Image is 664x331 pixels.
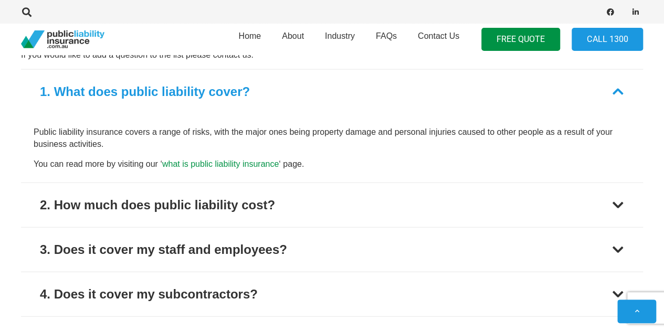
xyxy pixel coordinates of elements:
[271,20,314,58] a: About
[40,196,275,215] div: 2. How much does public liability cost?
[376,31,397,40] span: FAQs
[162,159,279,168] a: what is public liability insurance
[418,31,459,40] span: Contact Us
[21,272,643,316] button: 4. Does it cover my subcontractors?
[21,70,643,114] button: 1. What does public liability cover?
[40,285,258,304] div: 4. Does it cover my subcontractors?
[21,228,643,272] button: 3. Does it cover my staff and employees?
[40,82,250,101] div: 1. What does public liability cover?
[572,28,643,51] a: Call 1300
[40,240,287,259] div: 3. Does it cover my staff and employees?
[314,20,365,58] a: Industry
[34,126,630,150] p: Public liability insurance covers a range of risks, with the major ones being property damage and...
[21,30,104,49] a: pli_logotransparent
[617,300,656,323] a: Back to top
[603,5,618,19] a: Facebook
[628,5,643,19] a: LinkedIn
[325,31,355,40] span: Industry
[365,20,407,58] a: FAQs
[481,28,560,51] a: FREE QUOTE
[16,7,37,17] a: Search
[238,31,261,40] span: Home
[228,20,271,58] a: Home
[34,158,630,170] p: You can read more by visiting our ‘ ‘ page.
[21,183,643,227] button: 2. How much does public liability cost?
[282,31,304,40] span: About
[407,20,470,58] a: Contact Us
